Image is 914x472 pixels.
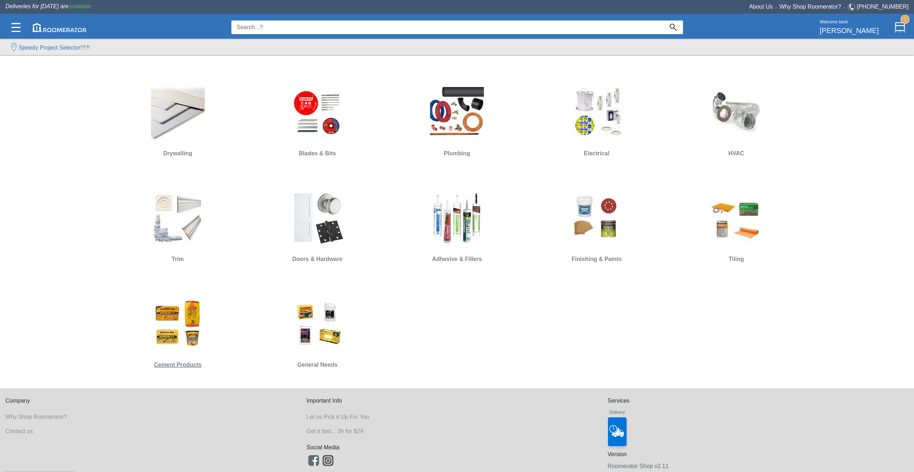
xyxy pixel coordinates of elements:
a: Doors & Hardware [272,185,362,268]
img: Telephone.svg [848,3,857,12]
h6: General Needs [272,360,362,370]
h6: Trim [133,255,223,264]
a: Contact us [5,428,33,434]
h6: Drywalling [133,149,223,158]
span: • [841,6,848,9]
a: Blades & Bits [272,80,362,162]
img: Categories.svg [11,23,20,32]
img: Tiling.jpg [709,191,763,245]
img: Cart.svg [895,22,905,33]
h6: Plumbing [412,149,502,158]
h6: Important Info [306,398,608,404]
h6: Finishing & Paints [552,255,642,264]
strong: 1 [901,15,909,24]
img: Electrical.jpg [570,85,624,139]
h6: Tiling [691,255,781,264]
img: Search_Icon.svg [670,24,677,31]
h6: Electrical [552,149,642,158]
h6: Delivery [608,407,627,415]
a: Why Shop Roomerator? [5,414,67,420]
input: Search...? [231,20,664,34]
a: Adhesive & Fillers [412,185,502,268]
img: CMC.jpg [151,297,205,350]
h6: Services [608,398,909,404]
img: HVAC.jpg [709,85,763,139]
a: Cement Products [133,291,223,374]
a: Roomerator Shop v2.11 [608,463,669,469]
a: Drywalling [133,80,223,162]
h6: Blades & Bits [272,149,362,158]
a: Get it fast... 3h for $29 [306,428,363,434]
span: available [69,3,91,9]
img: Delivery_Icon?! [608,417,627,446]
a: General Needs [272,291,362,374]
label: Speedy Project Selector!??! [19,43,90,52]
img: GeneralNeeds.jpg [290,297,344,350]
h6: Adhesive & Fillers [412,255,502,264]
a: [PHONE_NUMBER] [857,4,909,10]
a: Why Shop Roomerator? [780,4,841,10]
img: Plumbing.jpg [430,85,484,139]
img: Blades-&-Bits.jpg [290,85,344,139]
a: Let us Pick it Up For You [306,414,369,420]
a: HVAC [691,80,781,162]
h6: Company [5,398,306,404]
a: Tiling [691,185,781,268]
h6: Cement Products [133,360,223,370]
span: • [773,6,780,9]
a: Electrical [552,80,642,162]
img: DH.jpg [290,191,344,245]
h6: Social Media [306,444,608,451]
img: roomerator-logo.svg [33,23,87,32]
img: Finishing_&_Paints.jpg [570,191,624,245]
a: Plumbing [412,80,502,162]
a: Trim [133,185,223,268]
a: About Us [749,4,773,10]
img: Moulding_&_Millwork.jpg [151,191,205,245]
img: Drywall.jpg [151,85,205,139]
h6: HVAC [691,149,781,158]
a: Finishing & Paints [552,185,642,268]
h6: Version [608,450,909,459]
h6: Doors & Hardware [272,255,362,264]
span: Deliveries for [DATE] are [5,3,91,9]
img: Caulking.jpg [430,191,484,245]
